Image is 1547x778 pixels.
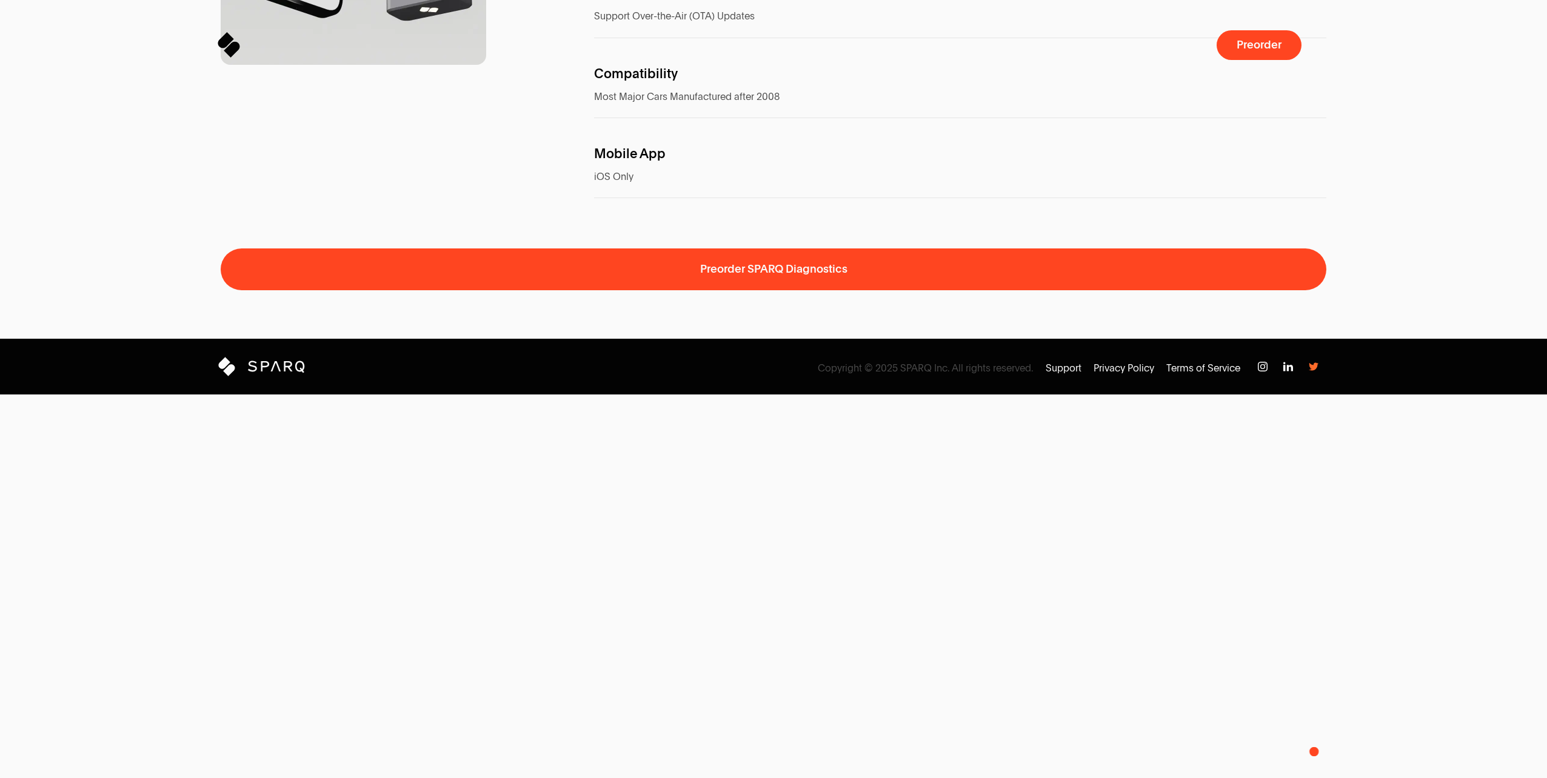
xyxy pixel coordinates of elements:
[818,362,1034,375] span: Copyright © 2025 SPARQ Inc. All rights reserved.
[221,248,1326,290] button: Preorder SPARQ Diagnostics
[594,170,633,184] span: iOS Only
[594,90,780,104] span: Most Major Cars Manufactured after 2008
[1046,362,1081,375] a: Support
[1237,39,1281,51] span: Preorder
[594,147,666,161] span: Mobile App
[700,264,847,275] span: Preorder SPARQ Diagnostics
[594,67,678,81] span: Compatibility
[594,90,1140,104] span: Most Major Cars Manufactured after 2008
[1094,362,1154,375] a: Privacy Policy
[1283,362,1293,371] img: Instagram
[1217,30,1301,60] button: Preorder a SPARQ Diagnostics Device
[1309,362,1318,371] img: Instagram
[1258,362,1268,371] img: Instagram
[1166,362,1240,375] a: Terms of Service
[594,170,1140,184] span: iOS Only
